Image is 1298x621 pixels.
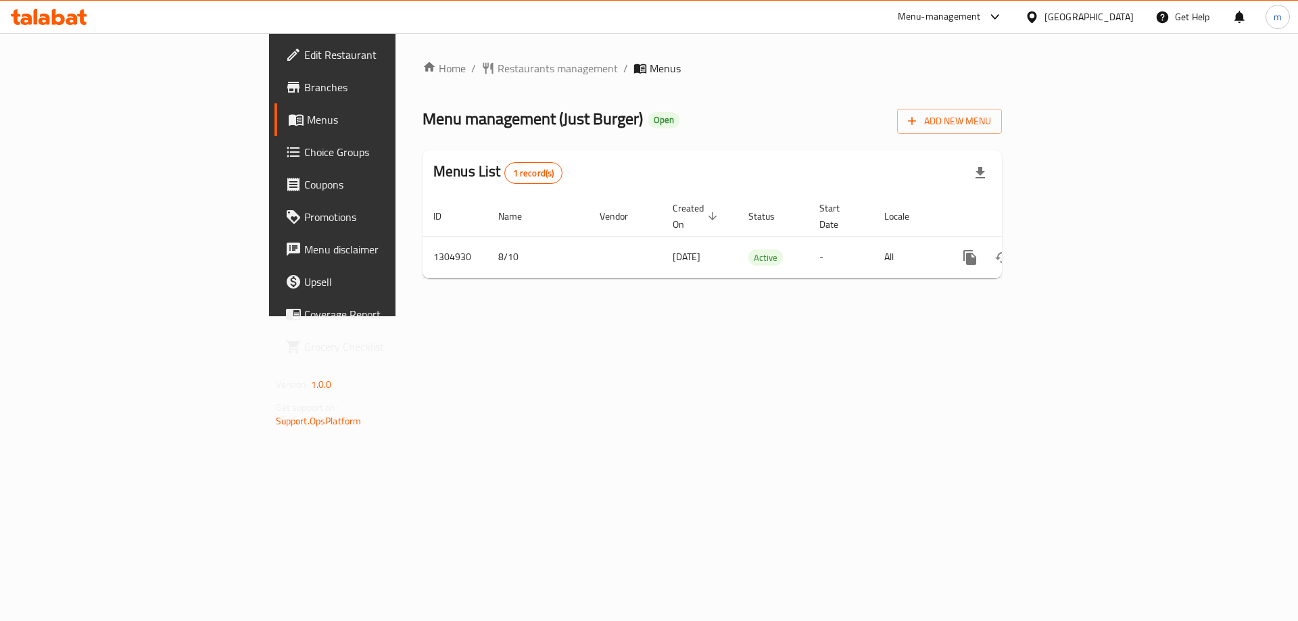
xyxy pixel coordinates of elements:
[954,241,986,274] button: more
[908,113,991,130] span: Add New Menu
[274,136,486,168] a: Choice Groups
[311,376,332,393] span: 1.0.0
[748,208,792,224] span: Status
[748,249,783,266] div: Active
[819,200,857,232] span: Start Date
[504,162,563,184] div: Total records count
[481,60,618,76] a: Restaurants management
[600,208,646,224] span: Vendor
[1274,9,1282,24] span: m
[673,200,721,232] span: Created On
[423,60,1002,76] nav: breadcrumb
[423,103,643,134] span: Menu management ( Just Burger )
[276,376,309,393] span: Version:
[748,250,783,266] span: Active
[433,208,459,224] span: ID
[986,241,1019,274] button: Change Status
[884,208,927,224] span: Locale
[897,109,1002,134] button: Add New Menu
[648,112,679,128] div: Open
[498,208,539,224] span: Name
[304,144,475,160] span: Choice Groups
[648,114,679,126] span: Open
[498,60,618,76] span: Restaurants management
[964,157,996,189] div: Export file
[304,274,475,290] span: Upsell
[650,60,681,76] span: Menus
[274,103,486,136] a: Menus
[1044,9,1134,24] div: [GEOGRAPHIC_DATA]
[274,168,486,201] a: Coupons
[943,196,1095,237] th: Actions
[274,71,486,103] a: Branches
[304,241,475,257] span: Menu disclaimer
[673,248,700,266] span: [DATE]
[274,201,486,233] a: Promotions
[276,412,362,430] a: Support.OpsPlatform
[433,162,562,184] h2: Menus List
[274,39,486,71] a: Edit Restaurant
[274,266,486,298] a: Upsell
[274,330,486,363] a: Grocery Checklist
[423,196,1095,278] table: enhanced table
[304,176,475,193] span: Coupons
[623,60,628,76] li: /
[304,47,475,63] span: Edit Restaurant
[304,339,475,355] span: Grocery Checklist
[304,209,475,225] span: Promotions
[809,237,873,278] td: -
[274,298,486,330] a: Coverage Report
[307,111,475,128] span: Menus
[505,167,562,180] span: 1 record(s)
[304,306,475,322] span: Coverage Report
[487,237,589,278] td: 8/10
[873,237,943,278] td: All
[274,233,486,266] a: Menu disclaimer
[276,399,338,416] span: Get support on:
[898,9,981,25] div: Menu-management
[304,79,475,95] span: Branches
